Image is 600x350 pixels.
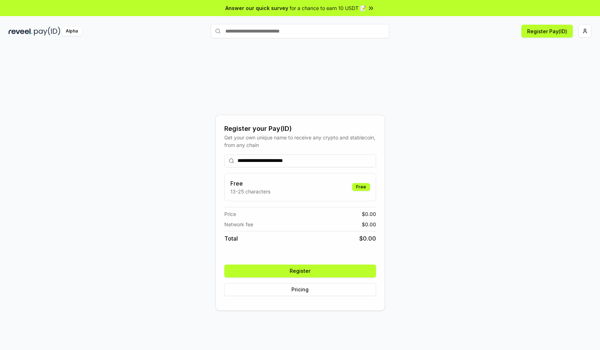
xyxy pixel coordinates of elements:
span: Answer our quick survey [225,4,288,12]
span: $ 0.00 [359,234,376,243]
div: Get your own unique name to receive any crypto and stablecoin, from any chain [224,134,376,149]
span: Total [224,234,238,243]
button: Pricing [224,283,376,296]
button: Register [224,265,376,277]
p: 13-25 characters [230,188,270,195]
h3: Free [230,179,270,188]
span: for a chance to earn 10 USDT 📝 [290,4,366,12]
button: Register Pay(ID) [521,25,573,38]
span: Network fee [224,221,253,228]
img: reveel_dark [9,27,32,36]
span: $ 0.00 [362,221,376,228]
img: pay_id [34,27,60,36]
div: Free [352,183,370,191]
div: Register your Pay(ID) [224,124,376,134]
div: Alpha [62,27,82,36]
span: Price [224,210,236,218]
span: $ 0.00 [362,210,376,218]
